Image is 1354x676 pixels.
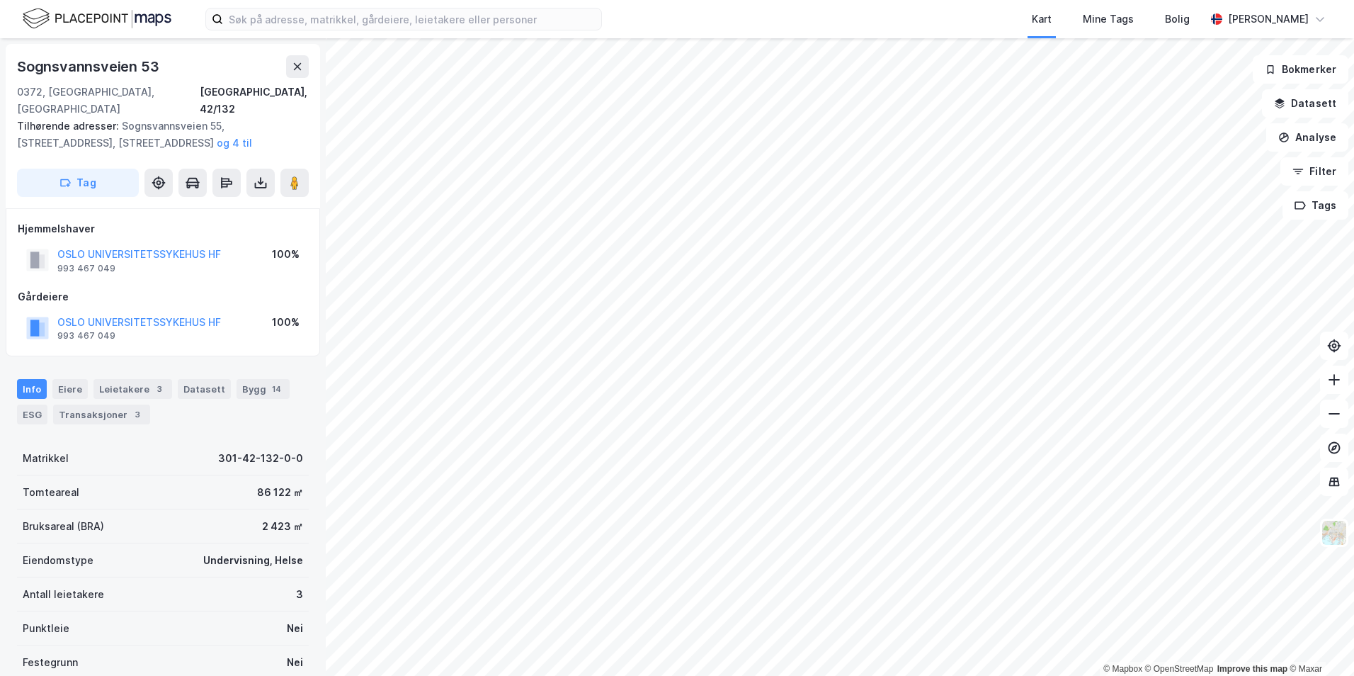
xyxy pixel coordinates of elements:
div: Transaksjoner [53,405,150,424]
div: 100% [272,246,300,263]
button: Filter [1280,157,1348,186]
div: Gårdeiere [18,288,308,305]
div: Nei [287,654,303,671]
div: Sognsvannsveien 53 [17,55,161,78]
div: Eiendomstype [23,552,93,569]
div: Nei [287,620,303,637]
iframe: Chat Widget [1283,608,1354,676]
div: [GEOGRAPHIC_DATA], 42/132 [200,84,309,118]
div: 0372, [GEOGRAPHIC_DATA], [GEOGRAPHIC_DATA] [17,84,200,118]
button: Analyse [1266,123,1348,152]
img: Z [1321,519,1348,546]
div: 301-42-132-0-0 [218,450,303,467]
div: Undervisning, Helse [203,552,303,569]
div: Sognsvannsveien 55, [STREET_ADDRESS], [STREET_ADDRESS] [17,118,297,152]
div: Kart [1032,11,1052,28]
div: 2 423 ㎡ [262,518,303,535]
input: Søk på adresse, matrikkel, gårdeiere, leietakere eller personer [223,9,601,30]
button: Tag [17,169,139,197]
div: Leietakere [93,379,172,399]
div: 14 [269,382,284,396]
div: Bygg [237,379,290,399]
div: Eiere [52,379,88,399]
button: Bokmerker [1253,55,1348,84]
a: OpenStreetMap [1145,664,1214,674]
div: Antall leietakere [23,586,104,603]
div: Bolig [1165,11,1190,28]
div: [PERSON_NAME] [1228,11,1309,28]
div: Mine Tags [1083,11,1134,28]
div: Punktleie [23,620,69,637]
div: ESG [17,405,47,424]
button: Tags [1282,191,1348,220]
div: 3 [130,407,144,422]
div: Info [17,379,47,399]
div: Bruksareal (BRA) [23,518,104,535]
div: Datasett [178,379,231,399]
a: Improve this map [1217,664,1287,674]
div: Matrikkel [23,450,69,467]
div: Festegrunn [23,654,78,671]
div: 3 [152,382,166,396]
div: 3 [296,586,303,603]
a: Mapbox [1103,664,1142,674]
button: Datasett [1262,89,1348,118]
span: Tilhørende adresser: [17,120,122,132]
div: 100% [272,314,300,331]
div: Hjemmelshaver [18,220,308,237]
div: 86 122 ㎡ [257,484,303,501]
div: Tomteareal [23,484,79,501]
div: 993 467 049 [57,330,115,342]
div: 993 467 049 [57,263,115,274]
img: logo.f888ab2527a4732fd821a326f86c7f29.svg [23,6,171,31]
